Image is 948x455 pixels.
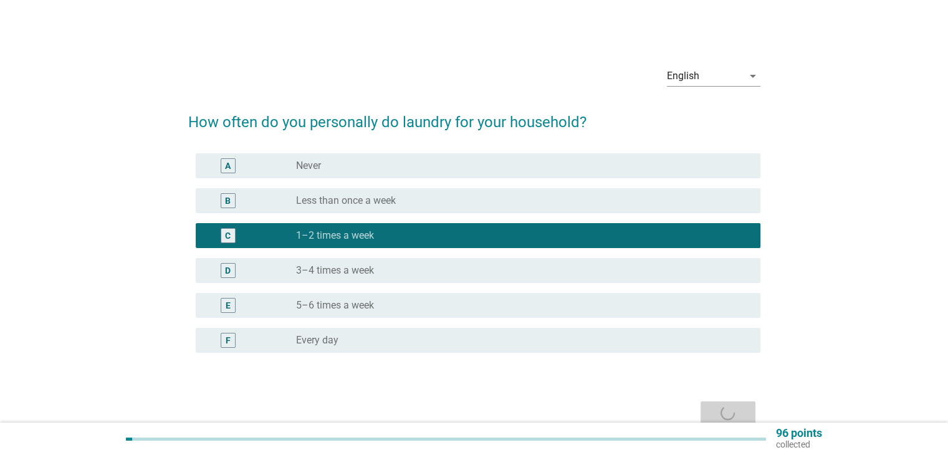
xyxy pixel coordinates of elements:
[296,264,374,277] label: 3–4 times a week
[225,229,231,242] div: C
[226,334,231,347] div: F
[225,160,231,173] div: A
[667,70,699,82] div: English
[296,229,374,242] label: 1–2 times a week
[776,439,822,450] p: collected
[296,160,321,172] label: Never
[776,428,822,439] p: 96 points
[225,194,231,208] div: B
[296,334,338,347] label: Every day
[745,69,760,84] i: arrow_drop_down
[225,264,231,277] div: D
[226,299,231,312] div: E
[296,299,374,312] label: 5–6 times a week
[188,98,760,133] h2: How often do you personally do laundry for your household?
[296,194,396,207] label: Less than once a week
